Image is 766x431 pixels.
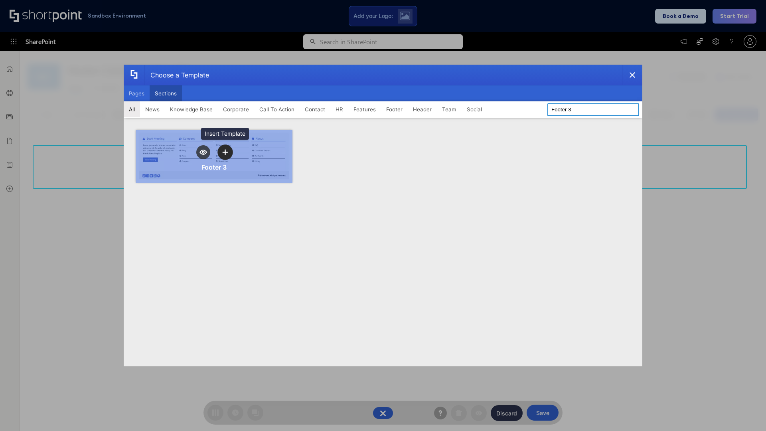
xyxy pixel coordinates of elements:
input: Search [547,103,639,116]
button: Sections [150,85,182,101]
button: Corporate [218,101,254,117]
div: Footer 3 [201,163,227,171]
button: Header [408,101,437,117]
iframe: Chat Widget [726,393,766,431]
button: Contact [300,101,330,117]
button: Footer [381,101,408,117]
button: Social [462,101,487,117]
button: News [140,101,165,117]
div: Choose a Template [144,65,209,85]
button: All [124,101,140,117]
button: Call To Action [254,101,300,117]
div: template selector [124,65,642,366]
button: Knowledge Base [165,101,218,117]
button: HR [330,101,348,117]
button: Team [437,101,462,117]
button: Features [348,101,381,117]
button: Pages [124,85,150,101]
